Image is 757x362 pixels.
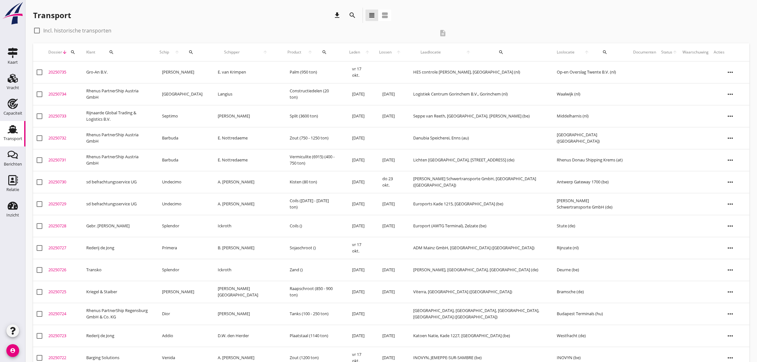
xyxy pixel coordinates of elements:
i: more_horiz [721,283,739,301]
i: arrow_upward [172,50,182,55]
td: Seppe van Reeth, [GEOGRAPHIC_DATA]. [PERSON_NAME] (be) [406,105,549,127]
div: 20250724 [48,311,81,317]
td: vr 17 okt. [344,237,375,259]
i: view_agenda [381,11,389,19]
td: Split (3600 ton) [282,105,344,127]
span: Budapest Terminals (hu) [557,311,603,316]
td: Zand () [282,259,344,281]
td: Barbuda [154,127,210,149]
td: sd befrachtungsservice UG [84,193,154,215]
td: E. Nottredaeme [210,149,282,171]
i: search [70,50,75,55]
td: [DATE] [375,105,406,127]
div: 20250729 [48,201,81,207]
td: vr 17 okt. [344,61,375,83]
i: more_horiz [721,85,739,103]
span: Loslocatie [552,49,579,55]
td: [PERSON_NAME] [210,303,282,325]
td: Undecimo [154,171,210,193]
td: Coils ([DATE] - [DATE] ton) [282,193,344,215]
div: 20250725 [48,289,81,295]
span: Waalwijk (nl) [557,91,580,97]
td: Ickroth [210,259,282,281]
i: more_horiz [721,63,739,81]
td: do 23 okt. [375,171,406,193]
span: Bramsche (de) [557,289,584,295]
td: [GEOGRAPHIC_DATA] [154,83,210,105]
td: Vermiculite (6915) (400 - 750 ton) [282,149,344,171]
td: [DATE] [344,215,375,237]
td: Rhenus PartnerShip Austria GmbH [84,127,154,149]
i: more_horiz [721,195,739,213]
span: Lossen [377,49,394,55]
div: 20250732 [48,135,81,141]
i: more_horiz [721,239,739,257]
td: [DATE] [375,193,406,215]
span: Rhenus Donau Shipping Krems (at) [557,157,623,163]
td: [DATE] [375,281,406,303]
i: arrow_downward [62,50,67,55]
span: Product [285,49,304,55]
td: [DATE] [344,127,375,149]
td: [DATE] [375,325,406,347]
label: Incl. historische transporten [43,27,111,34]
td: [DATE] [375,83,406,105]
span: Antwerp Gateway 1700 (be) [557,179,609,185]
td: Dior [154,303,210,325]
div: Transport [33,10,71,20]
td: [PERSON_NAME] [154,61,210,83]
i: more_horiz [721,129,739,147]
td: [PERSON_NAME] Schwertransporte GmbH, [GEOGRAPHIC_DATA] ([GEOGRAPHIC_DATA]) [406,171,549,193]
td: Undecimo [154,193,210,215]
i: search [349,11,356,19]
td: E. Nottredaeme [210,127,282,149]
div: 20250734 [48,91,81,97]
span: Laden [347,49,363,55]
td: [PERSON_NAME] [210,105,282,127]
td: Langius [210,83,282,105]
i: more_horiz [721,151,739,169]
td: Ickroth [210,215,282,237]
td: [DATE] [375,149,406,171]
td: Coils () [282,215,344,237]
td: Rhenus PartnerShip Austria GmbH [84,149,154,171]
i: account_circle [6,344,19,357]
i: more_horiz [721,107,739,125]
td: Kisten (80 ton) [282,171,344,193]
td: Rhenus PartnerShip Austria GmbH [84,83,154,105]
img: logo-small.a267ee39.svg [1,2,24,25]
td: Transko [84,259,154,281]
td: Rijnaarde Global Trading & Logistics B.V. [84,105,154,127]
td: HES controle [PERSON_NAME], [GEOGRAPHIC_DATA] (nl) [406,61,549,83]
div: Acties [714,49,747,55]
td: Palm (950 ton) [282,61,344,83]
i: arrow_upward [362,50,372,55]
td: [DATE] [344,193,375,215]
div: Relatie [6,188,19,192]
div: Waarschuwing [683,49,709,55]
span: [PERSON_NAME] Schwertransporte GmbH (de) [557,198,612,210]
td: [DATE] [344,83,375,105]
td: B. [PERSON_NAME] [210,237,282,259]
i: search [188,50,194,55]
td: [DATE] [344,171,375,193]
div: 20250727 [48,245,81,251]
td: Rhenus PartnerShip Regensburg GmbH & Co. KG [84,303,154,325]
span: [GEOGRAPHIC_DATA] ([GEOGRAPHIC_DATA]) [557,132,600,144]
i: view_headline [368,11,376,19]
i: arrow_upward [304,50,315,55]
td: Gro-An B.V. [84,61,154,83]
td: Splendor [154,259,210,281]
i: search [602,50,607,55]
td: Rederij de Jong [84,237,154,259]
div: Transport [4,137,22,141]
td: sd befrachtungsservice UG [84,171,154,193]
i: arrow_upward [672,50,677,55]
td: Raapschroot (850 - 900 ton) [282,281,344,303]
td: Primera [154,237,210,259]
div: 20250730 [48,179,81,185]
td: Europort (AWTG Terminal), Zelzate (be) [406,215,549,237]
div: 20250726 [48,267,81,273]
td: Zout (750 - 1250 ton) [282,127,344,149]
span: Schipper [213,49,251,55]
